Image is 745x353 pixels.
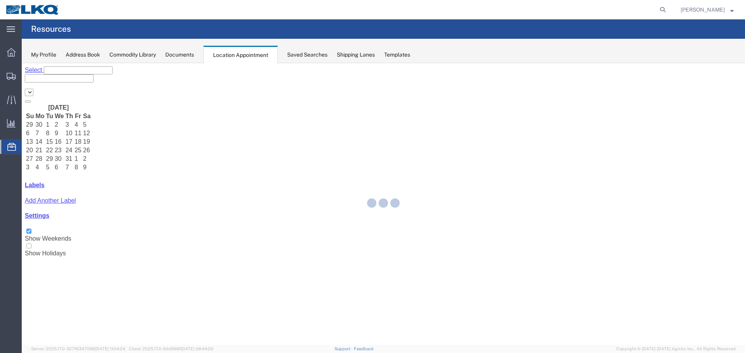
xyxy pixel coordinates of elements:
[31,51,56,59] div: My Profile
[24,92,32,100] td: 29
[66,51,100,59] div: Address Book
[52,83,60,91] td: 25
[680,5,734,14] button: [PERSON_NAME]
[52,58,60,65] td: 4
[43,92,52,100] td: 31
[203,46,278,64] div: Location Appointment
[33,75,43,83] td: 16
[4,58,12,65] td: 29
[5,4,60,15] img: logo
[3,149,28,156] a: Settings
[165,51,194,59] div: Documents
[43,49,52,57] th: Th
[354,346,374,351] a: Feedback
[13,75,23,83] td: 14
[52,100,60,108] td: 8
[129,346,213,351] span: Client: 2025.17.0-5dd568f
[181,346,213,351] span: [DATE] 08:44:20
[61,100,69,108] td: 9
[4,66,12,74] td: 6
[681,5,725,14] span: William Haney
[287,51,327,59] div: Saved Searches
[24,58,32,65] td: 1
[13,58,23,65] td: 30
[13,49,23,57] th: Mo
[43,58,52,65] td: 3
[24,83,32,91] td: 22
[4,49,12,57] th: Su
[33,100,43,108] td: 6
[33,92,43,100] td: 30
[3,165,50,179] label: Show Weekends
[13,41,60,48] th: [DATE]
[31,19,71,39] h4: Resources
[3,3,20,10] span: Select
[31,346,125,351] span: Server: 2025.17.0-327f6347098
[52,66,60,74] td: 11
[3,180,44,193] label: Show Holidays
[33,83,43,91] td: 23
[3,3,22,10] a: Select
[43,100,52,108] td: 7
[61,49,69,57] th: Sa
[61,83,69,91] td: 26
[13,92,23,100] td: 28
[24,100,32,108] td: 5
[4,83,12,91] td: 20
[3,134,54,141] a: Add Another Label
[13,83,23,91] td: 21
[33,66,43,74] td: 9
[337,51,375,59] div: Shipping Lanes
[43,83,52,91] td: 24
[61,75,69,83] td: 19
[24,49,32,57] th: Tu
[13,66,23,74] td: 7
[61,66,69,74] td: 12
[109,51,156,59] div: Commodity Library
[95,346,125,351] span: [DATE] 11:04:24
[43,66,52,74] td: 10
[52,49,60,57] th: Fr
[4,75,12,83] td: 13
[5,165,10,170] input: Show Weekends
[334,346,354,351] a: Support
[24,75,32,83] td: 15
[61,92,69,100] td: 2
[24,66,32,74] td: 8
[5,180,10,185] input: Show Holidays
[384,51,410,59] div: Templates
[4,92,12,100] td: 27
[52,75,60,83] td: 18
[43,75,52,83] td: 17
[33,49,43,57] th: We
[33,58,43,65] td: 2
[61,58,69,65] td: 5
[52,92,60,100] td: 1
[4,100,12,108] td: 3
[13,100,23,108] td: 4
[616,346,736,352] span: Copyright © [DATE]-[DATE] Agistix Inc., All Rights Reserved
[3,119,23,125] a: Labels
